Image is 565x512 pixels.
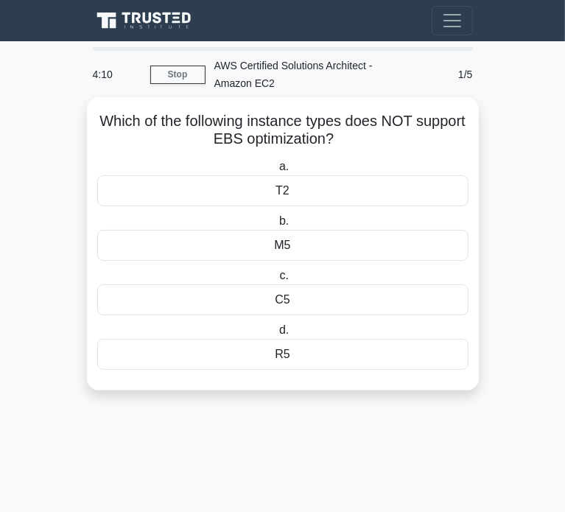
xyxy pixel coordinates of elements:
[279,323,289,336] span: d.
[97,230,469,261] div: M5
[415,60,482,89] div: 1/5
[432,6,473,35] button: Toggle navigation
[279,160,289,172] span: a.
[280,269,289,281] span: c.
[96,112,470,149] h5: Which of the following instance types does NOT support EBS optimization?
[97,175,469,206] div: T2
[97,284,469,315] div: C5
[84,60,150,89] div: 4:10
[150,66,206,84] a: Stop
[279,214,289,227] span: b.
[97,339,469,370] div: R5
[206,51,415,98] div: AWS Certified Solutions Architect - Amazon EC2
